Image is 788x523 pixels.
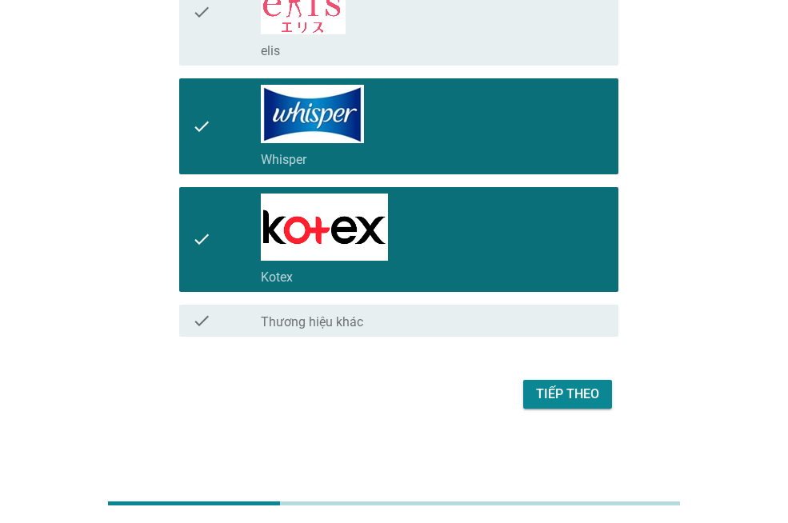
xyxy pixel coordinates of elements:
label: Whisper [261,152,306,168]
i: check [192,311,211,330]
img: 69b6e854-46b0-4652-b750-0d59af1bc250-image4.jpeg [261,85,364,143]
i: check [192,194,211,285]
label: Thương hiệu khác [261,314,363,330]
label: elis [261,43,280,59]
button: Tiếp theo [523,380,612,409]
label: Kotex [261,269,293,285]
div: Tiếp theo [536,385,599,404]
i: check [192,85,211,168]
img: 13821b8a-901a-48ed-b908-52bc95a1d20d-image2.png [261,194,388,261]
